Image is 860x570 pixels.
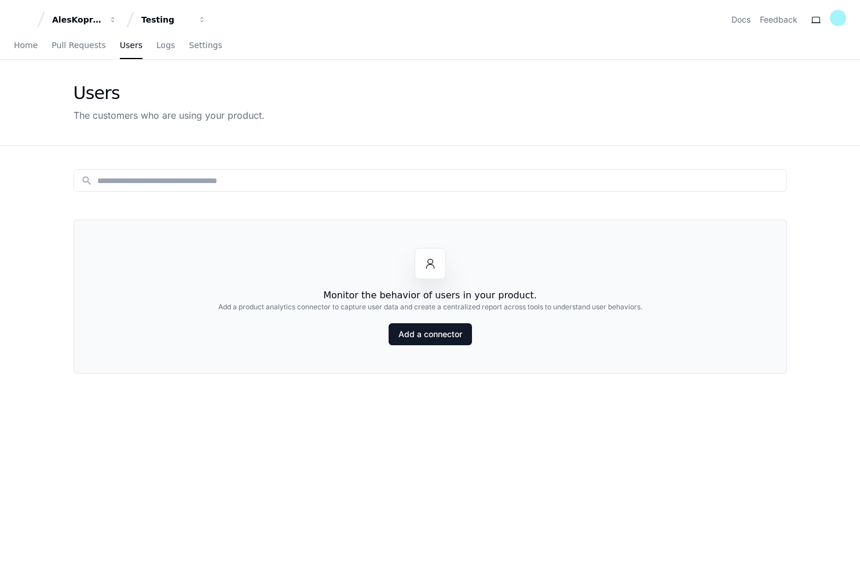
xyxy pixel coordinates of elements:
span: Logs [156,42,175,49]
button: Testing [137,9,211,30]
a: Users [120,32,142,59]
h2: Add a product analytics connector to capture user data and create a centralized report across too... [218,302,642,312]
div: AlesKoprivnikar [52,14,102,25]
a: Docs [731,14,751,25]
div: The customers who are using your product. [74,108,265,122]
div: Users [74,83,265,104]
span: Settings [189,42,222,49]
mat-icon: search [81,175,93,187]
a: Home [14,32,38,59]
a: Pull Requests [52,32,105,59]
span: Pull Requests [52,42,105,49]
button: Feedback [760,14,797,25]
a: Logs [156,32,175,59]
div: Testing [141,14,191,25]
a: Add a connector [389,323,472,345]
a: Settings [189,32,222,59]
button: AlesKoprivnikar [47,9,122,30]
span: Users [120,42,142,49]
span: Home [14,42,38,49]
h1: Monitor the behavior of users in your product. [323,288,537,302]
